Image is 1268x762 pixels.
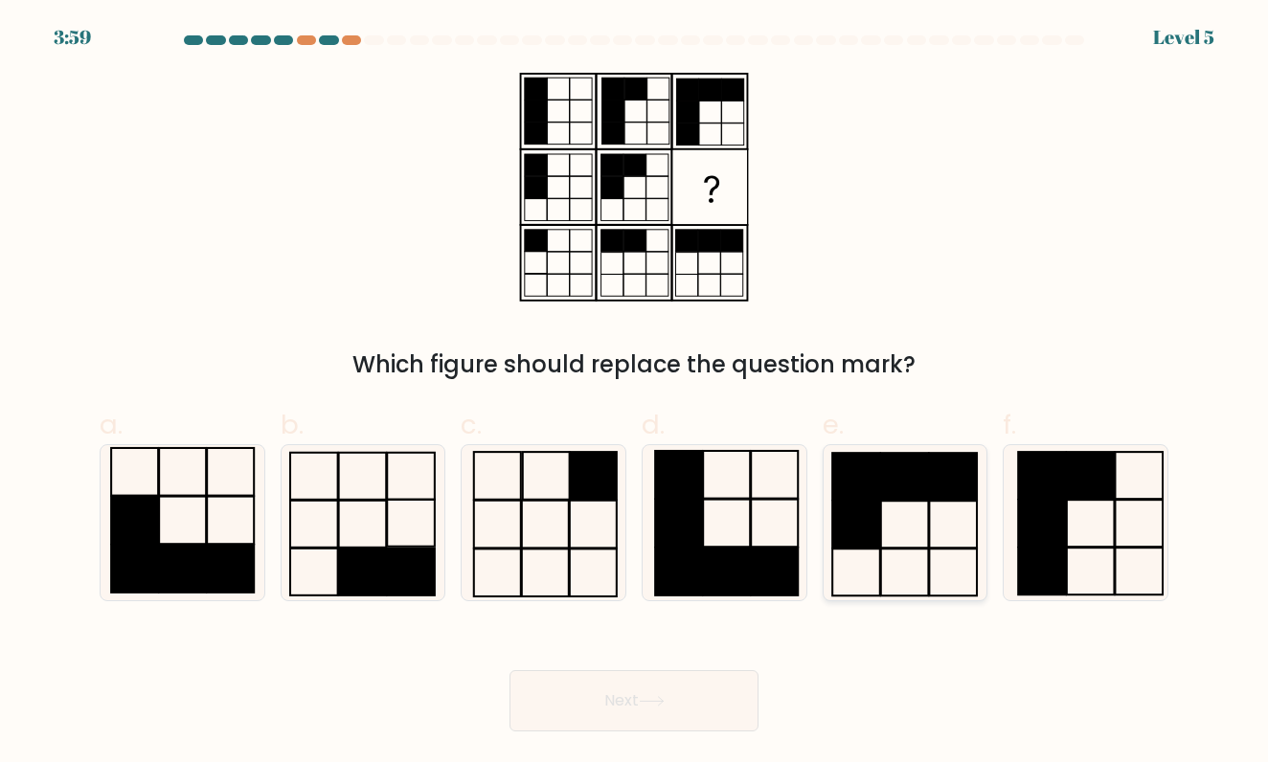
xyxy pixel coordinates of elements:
[281,406,304,443] span: b.
[509,670,759,731] button: Next
[642,406,665,443] span: d.
[461,406,482,443] span: c.
[54,23,91,52] div: 3:59
[1003,406,1016,443] span: f.
[1153,23,1214,52] div: Level 5
[823,406,844,443] span: e.
[100,406,123,443] span: a.
[111,347,1157,382] div: Which figure should replace the question mark?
